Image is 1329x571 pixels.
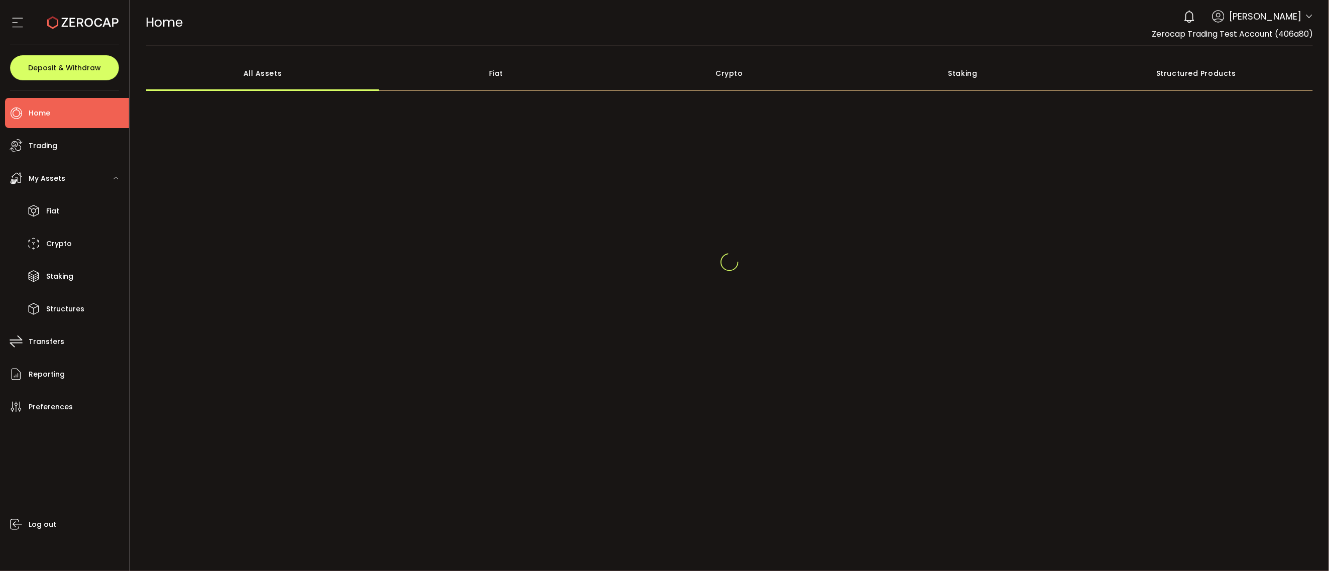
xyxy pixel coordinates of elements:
[1152,28,1313,40] span: Zerocap Trading Test Account (406a80)
[10,55,119,80] button: Deposit & Withdraw
[29,334,64,349] span: Transfers
[46,237,72,251] span: Crypto
[29,400,73,414] span: Preferences
[46,269,73,284] span: Staking
[28,64,101,71] span: Deposit & Withdraw
[1079,56,1313,91] div: Structured Products
[29,171,65,186] span: My Assets
[46,204,59,218] span: Fiat
[29,517,56,532] span: Log out
[379,56,613,91] div: Fiat
[29,367,65,382] span: Reporting
[29,106,50,121] span: Home
[146,56,380,91] div: All Assets
[613,56,846,91] div: Crypto
[846,56,1079,91] div: Staking
[1230,10,1302,23] span: [PERSON_NAME]
[146,14,183,31] span: Home
[46,302,84,316] span: Structures
[29,139,57,153] span: Trading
